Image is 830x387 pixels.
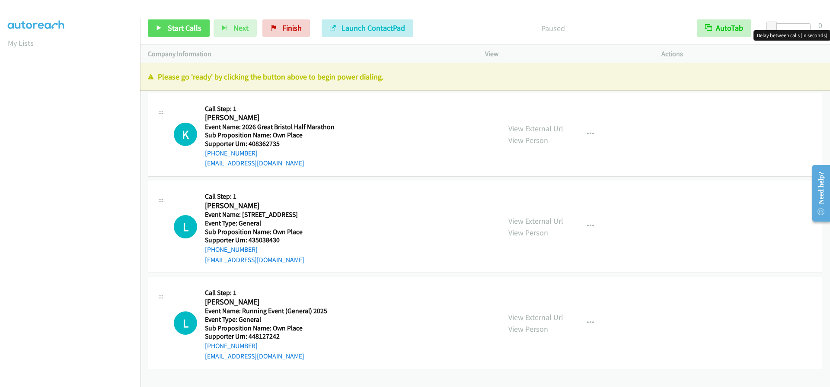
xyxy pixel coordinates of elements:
p: Please go 'ready' by clicking the button above to begin power dialing. [148,71,822,82]
h5: Call Step: 1 [205,192,341,201]
a: [PHONE_NUMBER] [205,245,258,254]
h5: Event Name: [STREET_ADDRESS] [205,210,341,219]
span: Next [233,23,249,33]
a: View External Url [508,312,563,322]
h5: Sub Proposition Name: Own Place [205,324,341,333]
h5: Supporter Urn: 435038430 [205,236,341,244]
p: Company Information [148,49,469,59]
div: The call is yet to be attempted [174,215,197,238]
h1: L [174,311,197,335]
div: The call is yet to be attempted [174,311,197,335]
h5: Sub Proposition Name: Own Place [205,228,341,236]
button: AutoTab [697,19,751,37]
a: [EMAIL_ADDRESS][DOMAIN_NAME] [205,352,304,360]
a: [EMAIL_ADDRESS][DOMAIN_NAME] [205,159,304,167]
h5: Call Step: 1 [205,289,341,297]
h5: Event Type: General [205,315,341,324]
a: Finish [262,19,310,37]
button: Launch ContactPad [322,19,413,37]
h5: Sub Proposition Name: Own Place [205,131,341,140]
div: 0 [818,19,822,31]
a: My Lists [8,38,34,48]
h5: Event Type: General [205,219,341,228]
h5: Event Name: 2026 Great Bristol Half Marathon [205,123,341,131]
h2: [PERSON_NAME] [205,297,341,307]
h5: Event Name: Running Event (General) 2025 [205,307,341,315]
a: [EMAIL_ADDRESS][DOMAIN_NAME] [205,256,304,264]
a: View Person [508,324,548,334]
a: View External Url [508,124,563,133]
span: Finish [282,23,302,33]
h5: Call Step: 1 [205,105,341,113]
h5: Supporter Urn: 448127242 [205,332,341,341]
span: Launch ContactPad [342,23,405,33]
a: [PHONE_NUMBER] [205,342,258,350]
button: Next [214,19,257,37]
h5: Supporter Urn: 408362735 [205,140,341,148]
h1: K [174,123,197,146]
p: View [485,49,646,59]
a: View Person [508,228,548,238]
h2: [PERSON_NAME] [205,113,341,123]
a: [PHONE_NUMBER] [205,149,258,157]
h2: [PERSON_NAME] [205,201,341,211]
p: Actions [661,49,822,59]
iframe: Resource Center [805,159,830,228]
a: View Person [508,135,548,145]
h1: L [174,215,197,238]
a: View External Url [508,216,563,226]
p: Paused [425,22,681,34]
div: The call is yet to be attempted [174,123,197,146]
